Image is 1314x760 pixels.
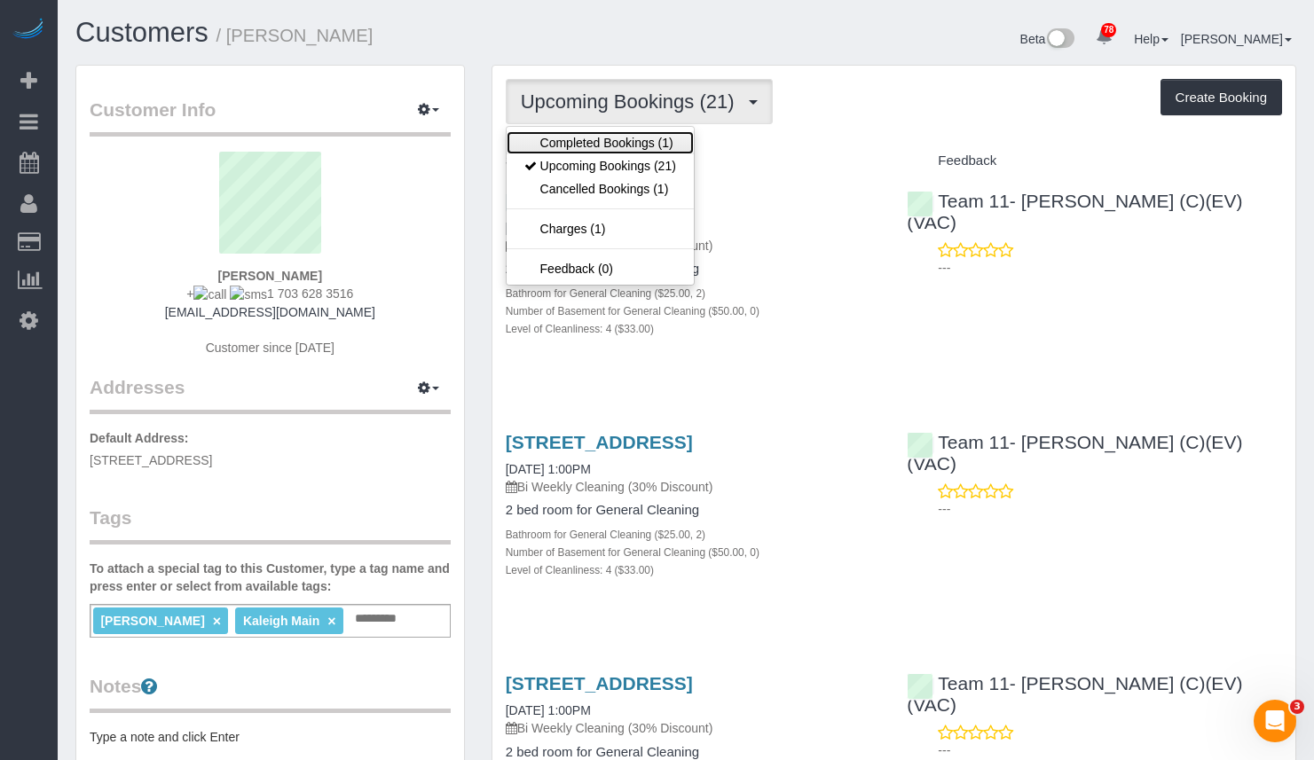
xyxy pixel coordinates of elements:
small: Level of Cleanliness: 4 ($33.00) [506,323,654,335]
span: Customer since [DATE] [206,341,334,355]
strong: [PERSON_NAME] [218,269,322,283]
a: [PERSON_NAME] [1181,32,1292,46]
a: Team 11- [PERSON_NAME] (C)(EV)(VAC) [907,191,1242,232]
span: Kaleigh Main [243,614,319,628]
span: [STREET_ADDRESS] [90,453,212,467]
a: Team 11- [PERSON_NAME] (C)(EV)(VAC) [907,432,1242,474]
img: New interface [1045,28,1074,51]
iframe: Intercom live chat [1254,700,1296,742]
small: Bathroom for General Cleaning ($25.00, 2) [506,529,705,541]
p: Bi Weekly Cleaning (30% Discount) [506,478,881,496]
p: Bi Weekly Cleaning (30% Discount) [506,719,881,737]
h4: 2 bed room for General Cleaning [506,745,881,760]
a: Upcoming Bookings (21) [507,154,694,177]
p: --- [938,259,1282,277]
img: call [193,286,226,303]
pre: Type a note and click Enter [90,728,451,746]
label: To attach a special tag to this Customer, type a tag name and press enter or select from availabl... [90,560,451,595]
small: Number of Basement for General Cleaning ($50.00, 0) [506,305,759,317]
img: Automaid Logo [11,18,46,43]
a: Charges (1) [507,217,694,240]
a: 78 [1087,18,1121,57]
a: [DATE] 1:00PM [506,703,591,717]
a: Team 11- [PERSON_NAME] (C)(EV)(VAC) [907,673,1242,715]
span: [PERSON_NAME] [100,614,204,628]
a: Beta [1020,32,1075,46]
p: --- [938,500,1282,518]
a: Completed Bookings (1) [507,131,694,154]
a: [STREET_ADDRESS] [506,432,693,452]
a: Cancelled Bookings (1) [507,177,694,200]
a: × [327,614,335,629]
small: Bathroom for General Cleaning ($25.00, 2) [506,287,705,300]
a: Feedback (0) [507,257,694,280]
img: sms [230,286,267,303]
small: Number of Basement for General Cleaning ($50.00, 0) [506,546,759,559]
legend: Notes [90,673,451,713]
button: Upcoming Bookings (21) [506,79,773,124]
span: 78 [1101,23,1116,37]
p: --- [938,741,1282,759]
a: × [213,614,221,629]
a: Customers [75,17,209,48]
a: Help [1134,32,1168,46]
span: + 1 703 628 3516 [186,286,353,301]
a: [DATE] 1:00PM [506,462,591,476]
h4: Feedback [907,153,1282,168]
legend: Tags [90,505,451,545]
button: Create Booking [1161,79,1282,116]
span: Upcoming Bookings (21) [521,90,744,113]
a: [STREET_ADDRESS] [506,673,693,693]
label: Default Address: [90,429,189,447]
small: / [PERSON_NAME] [216,26,374,45]
legend: Customer Info [90,97,451,137]
h4: 2 bed room for General Cleaning [506,503,881,518]
small: Level of Cleanliness: 4 ($33.00) [506,564,654,576]
a: [EMAIL_ADDRESS][DOMAIN_NAME] [165,305,375,319]
span: 3 [1290,700,1304,714]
